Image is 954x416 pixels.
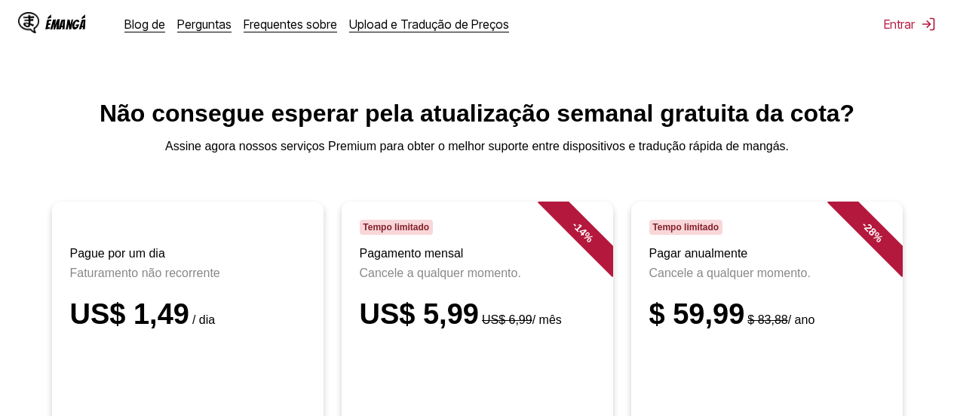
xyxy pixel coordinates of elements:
font: ÉMangá [45,17,85,32]
img: sair [921,17,936,32]
a: Upload e Tradução de Preços [349,17,509,32]
font: / mês [532,313,562,326]
font: Cancele a qualquer momento. [360,267,521,279]
font: Cancele a qualquer momento. [649,267,811,279]
font: $ 83,88 [747,313,787,326]
a: Frequentes sobre [244,17,337,32]
font: Entrar [884,17,915,32]
a: Logotipo IsMangaÉMangá [18,12,112,36]
font: % [870,230,885,245]
font: US$ 1,49 [70,298,189,330]
font: US$ 6,99 [482,313,532,326]
font: 28 [862,221,879,238]
font: Tempo limitado [652,222,719,233]
a: Blog de [124,17,165,32]
font: Pagar anualmente [649,247,748,260]
font: 14 [572,221,589,238]
font: Pague por um dia [70,247,165,260]
font: US$ 5,99 [360,298,479,330]
font: / dia [192,313,215,326]
font: Não consegue esperar pela atualização semanal gratuita da cota? [100,100,854,127]
font: Pagamento mensal [360,247,464,260]
font: $ 59,99 [649,298,745,330]
font: - [569,219,581,230]
button: Entrar [884,17,936,32]
font: - [859,219,870,230]
font: Assine agora nossos serviços Premium para obter o melhor suporte entre dispositivos e tradução rá... [165,140,789,153]
font: % [581,230,596,245]
a: Perguntas [177,17,232,32]
img: Logotipo IsManga [18,12,39,33]
font: Faturamento não recorrente [70,267,220,279]
font: / ano [788,313,815,326]
font: Tempo limitado [363,222,429,233]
